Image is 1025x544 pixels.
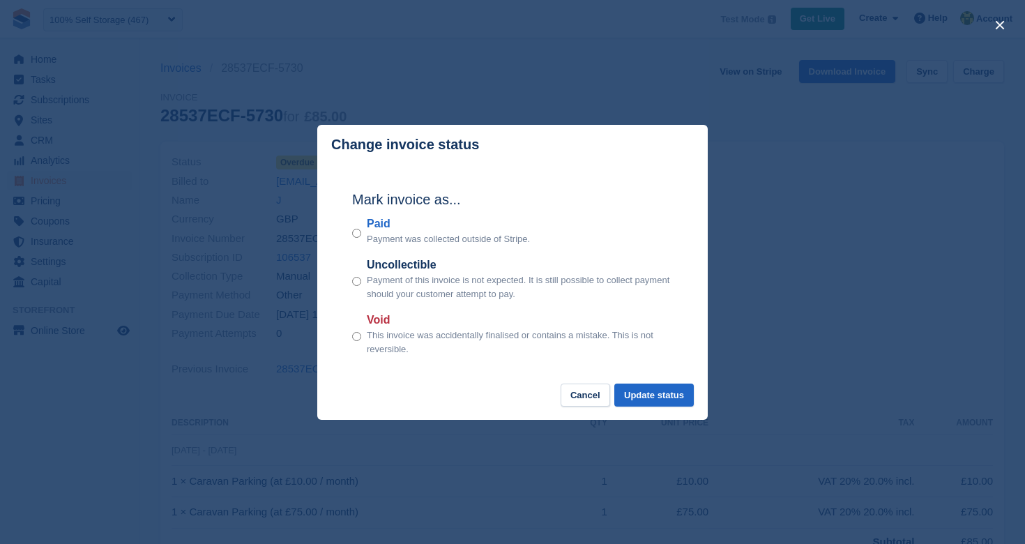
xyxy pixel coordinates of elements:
[352,189,673,210] h2: Mark invoice as...
[367,216,530,232] label: Paid
[367,232,530,246] p: Payment was collected outside of Stripe.
[331,137,479,153] p: Change invoice status
[614,384,694,407] button: Update status
[989,14,1011,36] button: close
[561,384,610,407] button: Cancel
[367,273,673,301] p: Payment of this invoice is not expected. It is still possible to collect payment should your cust...
[367,312,673,328] label: Void
[367,328,673,356] p: This invoice was accidentally finalised or contains a mistake. This is not reversible.
[367,257,673,273] label: Uncollectible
